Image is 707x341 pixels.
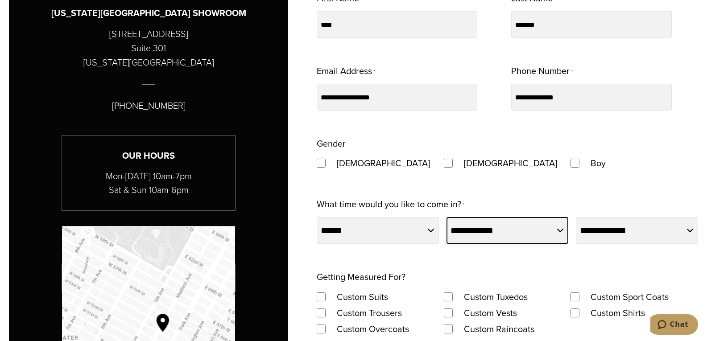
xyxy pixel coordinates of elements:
p: [STREET_ADDRESS] Suite 301 [US_STATE][GEOGRAPHIC_DATA] [83,27,214,70]
label: Email Address [317,63,375,80]
label: Custom Suits [328,289,397,305]
label: Custom Sport Coats [582,289,678,305]
p: Mon-[DATE] 10am-7pm Sat & Sun 10am-6pm [62,169,235,197]
p: [PHONE_NUMBER] [112,99,186,113]
label: What time would you like to come in? [317,196,464,214]
iframe: Opens a widget where you can chat to one of our agents [650,314,698,337]
label: Boy [582,155,615,171]
label: Custom Trousers [328,305,411,321]
label: Custom Tuxedos [455,289,537,305]
label: [DEMOGRAPHIC_DATA] [328,155,439,171]
legend: Getting Measured For? [317,269,405,285]
label: [DEMOGRAPHIC_DATA] [455,155,566,171]
label: Custom Shirts [582,305,654,321]
legend: Gender [317,136,346,152]
label: Custom Raincoats [455,321,543,337]
label: Custom Overcoats [328,321,418,337]
h3: Our Hours [62,149,235,163]
label: Custom Vests [455,305,526,321]
h3: [US_STATE][GEOGRAPHIC_DATA] SHOWROOM [51,6,246,20]
label: Phone Number [511,63,573,80]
